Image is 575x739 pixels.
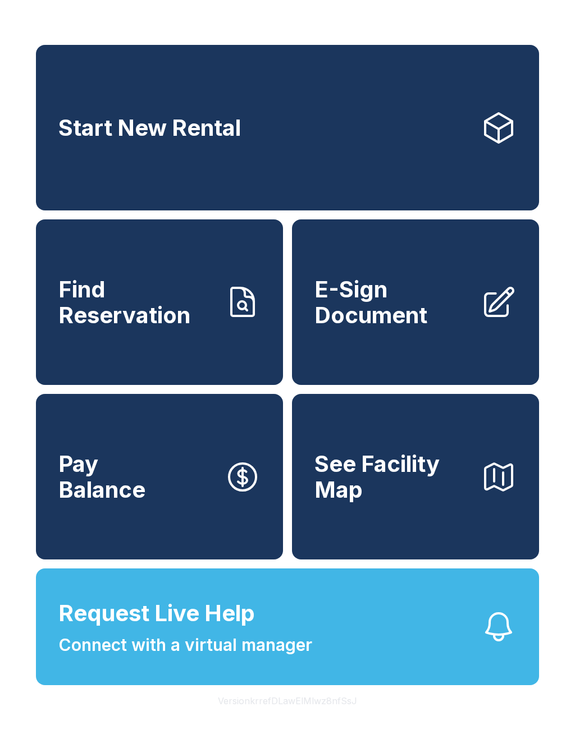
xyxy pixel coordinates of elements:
[36,394,283,559] button: PayBalance
[314,451,472,502] span: See Facility Map
[292,219,539,385] a: E-Sign Document
[36,568,539,685] button: Request Live HelpConnect with a virtual manager
[58,451,145,502] span: Pay Balance
[58,596,255,630] span: Request Live Help
[314,277,472,328] span: E-Sign Document
[209,685,366,717] button: VersionkrrefDLawElMlwz8nfSsJ
[58,632,312,658] span: Connect with a virtual manager
[36,219,283,385] a: Find Reservation
[58,277,216,328] span: Find Reservation
[292,394,539,559] button: See Facility Map
[58,115,241,141] span: Start New Rental
[36,45,539,210] a: Start New Rental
